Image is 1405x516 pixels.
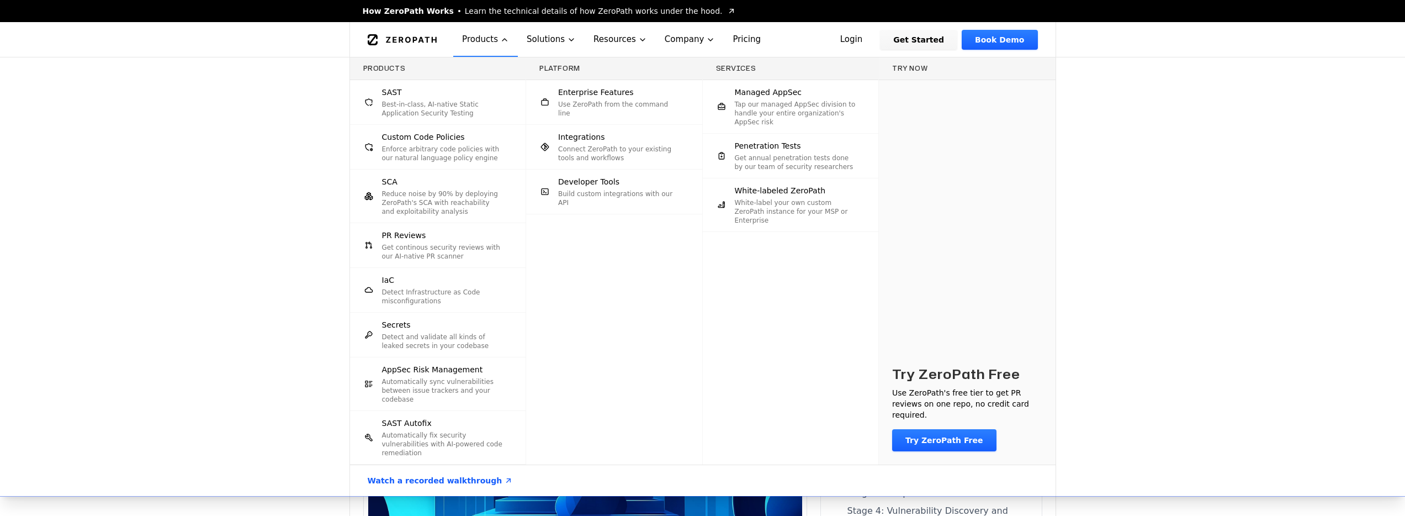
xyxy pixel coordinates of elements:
[350,268,526,312] a: IaCDetect Infrastructure as Code misconfigurations
[350,411,526,464] a: SAST AutofixAutomatically fix security vulnerabilities with AI-powered code remediation
[382,100,504,118] p: Best-in-class, AI-native Static Application Security Testing
[465,6,723,17] span: Learn the technical details of how ZeroPath works under the hood.
[382,275,394,286] span: IaC
[349,22,1056,57] nav: Global
[350,170,526,223] a: SCAReduce noise by 90% by deploying ZeroPath's SCA with reachability and exploitability analysis
[558,189,680,207] p: Build custom integrations with our API
[350,357,526,410] a: AppSec Risk ManagementAutomatically sync vulnerabilities between issue trackers and your codebase
[880,30,957,50] a: Get Started
[703,134,879,178] a: Penetration TestsGet annual penetration tests done by our team of security researchers
[382,364,483,375] span: AppSec Risk Management
[558,176,619,187] span: Developer Tools
[962,30,1037,50] a: Book Demo
[735,140,801,151] span: Penetration Tests
[656,22,724,57] button: Company
[892,64,1042,73] h3: Try now
[363,64,513,73] h3: Products
[585,22,656,57] button: Resources
[382,319,411,330] span: Secrets
[382,176,397,187] span: SCA
[558,100,680,118] p: Use ZeroPath from the command line
[892,429,996,451] a: Try ZeroPath Free
[827,30,876,50] a: Login
[724,22,770,57] a: Pricing
[382,87,402,98] span: SAST
[518,22,585,57] button: Solutions
[363,6,454,17] span: How ZeroPath Works
[892,387,1042,420] p: Use ZeroPath's free tier to get PR reviews on one repo, no credit card required.
[526,170,702,214] a: Developer ToolsBuild custom integrations with our API
[363,6,736,17] a: How ZeroPath WorksLearn the technical details of how ZeroPath works under the hood.
[735,198,857,225] p: White-label your own custom ZeroPath instance for your MSP or Enterprise
[382,131,465,143] span: Custom Code Policies
[558,145,680,162] p: Connect ZeroPath to your existing tools and workflows
[453,22,518,57] button: Products
[350,313,526,357] a: SecretsDetect and validate all kinds of leaked secrets in your codebase
[703,80,879,133] a: Managed AppSecTap our managed AppSec division to handle your entire organization's AppSec risk
[716,64,866,73] h3: Services
[382,377,504,404] p: Automatically sync vulnerabilities between issue trackers and your codebase
[526,125,702,169] a: IntegrationsConnect ZeroPath to your existing tools and workflows
[735,154,857,171] p: Get annual penetration tests done by our team of security researchers
[735,100,857,127] p: Tap our managed AppSec division to handle your entire organization's AppSec risk
[735,185,826,196] span: White-labeled ZeroPath
[354,465,527,496] a: Watch a recorded walkthrough
[382,243,504,261] p: Get continous security reviews with our AI-native PR scanner
[892,365,1020,383] h3: Try ZeroPath Free
[350,125,526,169] a: Custom Code PoliciesEnforce arbitrary code policies with our natural language policy engine
[539,64,689,73] h3: Platform
[382,418,432,429] span: SAST Autofix
[382,431,504,457] p: Automatically fix security vulnerabilities with AI-powered code remediation
[382,230,426,241] span: PR Reviews
[558,87,634,98] span: Enterprise Features
[350,80,526,124] a: SASTBest-in-class, AI-native Static Application Security Testing
[382,333,504,350] p: Detect and validate all kinds of leaked secrets in your codebase
[350,223,526,267] a: PR ReviewsGet continous security reviews with our AI-native PR scanner
[526,80,702,124] a: Enterprise FeaturesUse ZeroPath from the command line
[735,87,802,98] span: Managed AppSec
[382,189,504,216] p: Reduce noise by 90% by deploying ZeroPath's SCA with reachability and exploitability analysis
[703,178,879,231] a: White-labeled ZeroPathWhite-label your own custom ZeroPath instance for your MSP or Enterprise
[382,145,504,162] p: Enforce arbitrary code policies with our natural language policy engine
[558,131,605,143] span: Integrations
[382,288,504,306] p: Detect Infrastructure as Code misconfigurations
